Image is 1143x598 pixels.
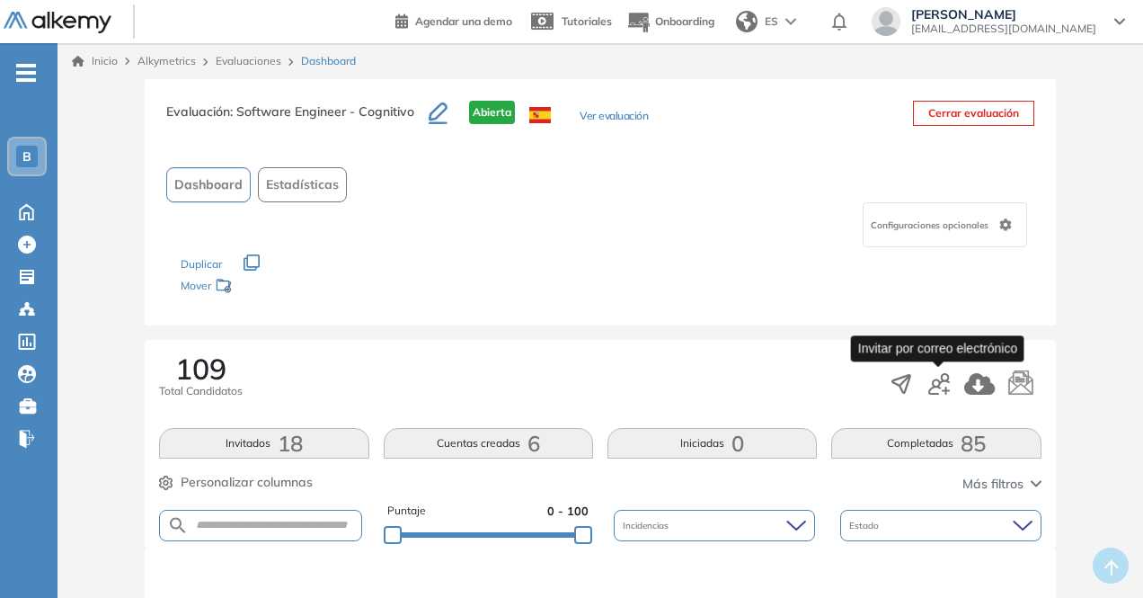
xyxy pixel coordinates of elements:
[4,12,111,34] img: Logo
[301,53,356,69] span: Dashboard
[469,101,515,124] span: Abierta
[962,475,1041,494] button: Más filtros
[175,354,226,383] span: 109
[962,475,1023,494] span: Más filtros
[230,103,414,120] span: : Software Engineer - Cognitivo
[159,383,243,399] span: Total Candidatos
[384,428,593,459] button: Cuentas creadas6
[258,167,347,202] button: Estadísticas
[22,149,31,164] span: B
[785,18,796,25] img: arrow
[911,7,1096,22] span: [PERSON_NAME]
[137,54,196,67] span: Alkymetrics
[72,53,118,69] a: Inicio
[216,54,281,67] a: Evaluaciones
[415,14,512,28] span: Agendar una demo
[529,107,551,123] img: ESP
[395,9,512,31] a: Agendar una demo
[911,22,1096,36] span: [EMAIL_ADDRESS][DOMAIN_NAME]
[16,71,36,75] i: -
[547,503,589,520] span: 0 - 100
[626,3,714,41] button: Onboarding
[580,108,648,127] button: Ver evaluación
[181,257,222,271] span: Duplicar
[871,219,992,232] span: Configuraciones opcionales
[166,101,429,138] h3: Evaluación
[562,14,612,28] span: Tutoriales
[840,510,1041,541] div: Estado
[181,271,360,304] div: Mover
[913,101,1034,126] button: Cerrar evaluación
[266,175,339,194] span: Estadísticas
[863,202,1027,247] div: Configuraciones opcionales
[159,473,313,492] button: Personalizar columnas
[387,503,426,520] span: Puntaje
[167,514,189,537] img: SEARCH_ALT
[614,510,815,541] div: Incidencias
[181,473,313,492] span: Personalizar columnas
[607,428,817,459] button: Iniciadas0
[851,335,1024,361] div: Invitar por correo electrónico
[849,519,882,532] span: Estado
[174,175,243,194] span: Dashboard
[655,14,714,28] span: Onboarding
[831,428,1041,459] button: Completadas85
[159,428,368,459] button: Invitados18
[166,167,251,202] button: Dashboard
[765,13,778,30] span: ES
[736,11,758,32] img: world
[623,519,672,532] span: Incidencias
